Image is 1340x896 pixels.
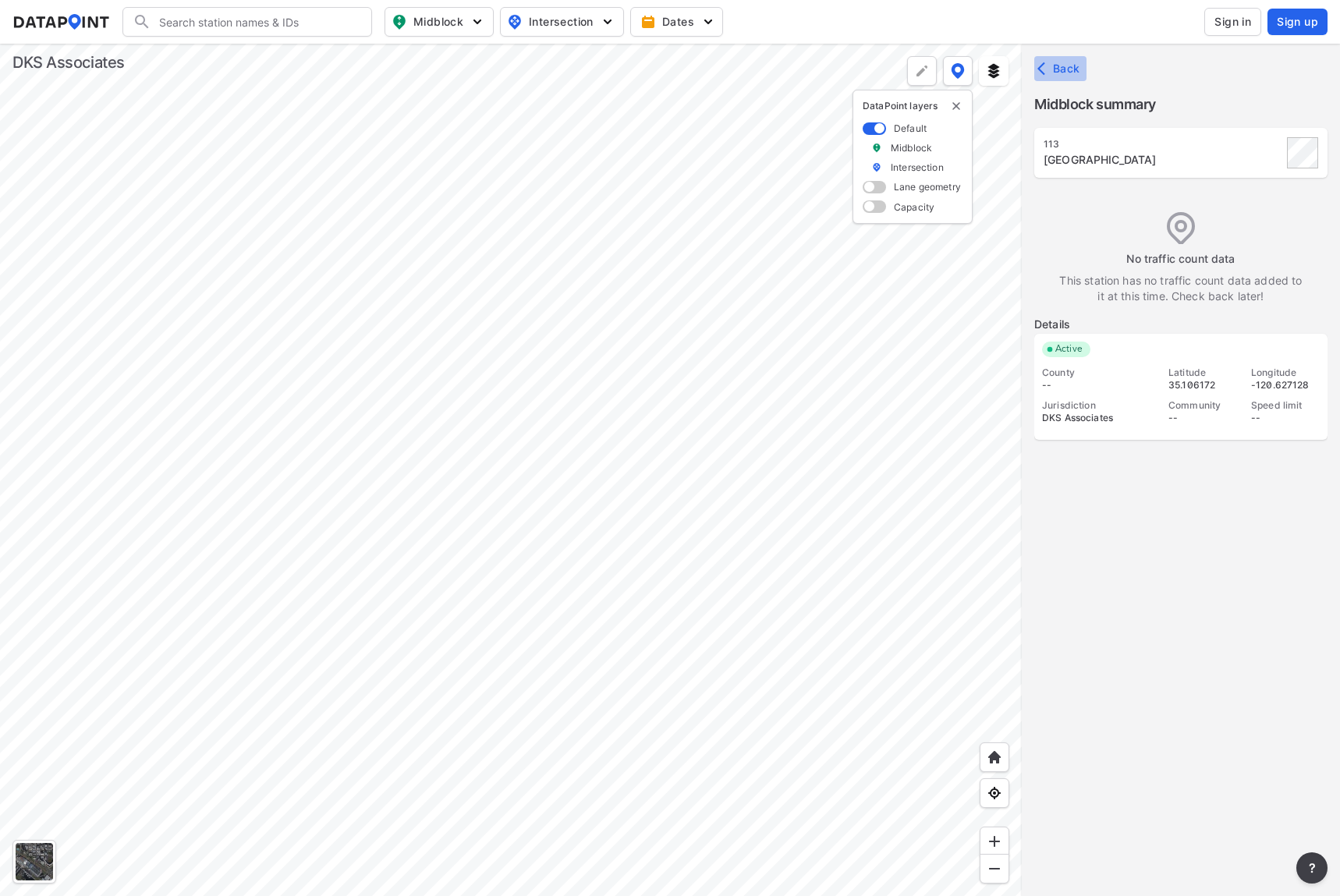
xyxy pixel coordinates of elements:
a: Sign up [1264,9,1328,35]
label: Capacity [894,200,934,214]
div: Home [980,742,1009,772]
div: Longitude [1251,367,1320,379]
p: DataPoint layers [863,100,962,112]
div: Community [1168,399,1237,412]
span: Active [1049,342,1090,357]
span: Sign up [1277,14,1318,30]
img: close-external-leyer.3061a1c7.svg [950,100,962,112]
img: layers.ee07997e.svg [986,63,1001,79]
button: External layers [979,56,1009,86]
div: -120.627128 [1251,379,1320,391]
div: Toggle basemap [12,840,56,884]
span: Back [1040,61,1080,76]
img: data-point-layers.37681fc9.svg [951,63,965,79]
div: 113 [1044,138,1282,151]
img: ZvzfEJKXnyWIrJytrsY285QMwk63cM6Drc+sIAAAAASUVORK5CYII= [987,834,1002,849]
img: map_pin_mid.602f9df1.svg [390,12,409,31]
img: empty_data_icon.ba3c769f.svg [1167,212,1195,244]
span: Sign in [1214,14,1251,30]
div: Zoom in [980,827,1009,856]
input: Search [151,9,362,34]
div: -- [1168,412,1237,424]
button: Sign in [1204,8,1261,36]
img: 5YPKRKmlfpI5mqlR8AD95paCi+0kK1fRFDJSaMmawlwaeJcJwk9O2fotCW5ve9gAAAAASUVORK5CYII= [470,14,485,30]
button: Back [1034,56,1087,81]
a: Sign in [1201,8,1264,36]
label: No traffic count data [1055,251,1306,267]
button: Intersection [500,7,624,37]
button: more [1296,852,1328,884]
div: Polygon tool [907,56,937,86]
div: -- [1251,412,1320,424]
img: map_pin_int.54838e6b.svg [505,12,524,31]
div: DKS Associates [1042,412,1154,424]
div: View my location [980,778,1009,808]
img: zeq5HYn9AnE9l6UmnFLPAAAAAElFTkSuQmCC [987,785,1002,801]
label: Intersection [891,161,944,174]
img: dataPointLogo.9353c09d.svg [12,14,110,30]
img: 5YPKRKmlfpI5mqlR8AD95paCi+0kK1fRFDJSaMmawlwaeJcJwk9O2fotCW5ve9gAAAAASUVORK5CYII= [700,14,716,30]
label: Midblock [891,141,932,154]
div: Latitude [1168,367,1237,379]
div: County [1042,367,1154,379]
div: Zoom out [980,854,1009,884]
div: Pier Ave Parking [1044,152,1282,168]
div: -- [1042,379,1154,391]
span: Intersection [507,12,614,31]
button: Midblock [385,7,494,37]
img: +XpAUvaXAN7GudzAAAAAElFTkSuQmCC [987,749,1002,765]
button: Sign up [1267,9,1328,35]
img: marker_Intersection.6861001b.svg [871,161,882,174]
img: +Dz8AAAAASUVORK5CYII= [914,63,930,79]
img: 5YPKRKmlfpI5mqlR8AD95paCi+0kK1fRFDJSaMmawlwaeJcJwk9O2fotCW5ve9gAAAAASUVORK5CYII= [600,14,615,30]
img: calendar-gold.39a51dde.svg [640,14,656,30]
button: delete [950,100,962,112]
div: 35.106172 [1168,379,1237,391]
div: Jurisdiction [1042,399,1154,412]
label: Details [1034,317,1328,332]
span: Dates [643,14,713,30]
span: ? [1306,859,1318,877]
span: Midblock [392,12,484,31]
img: MAAAAAElFTkSuQmCC [987,861,1002,877]
label: This station has no traffic count data added to it at this time. Check back later! [1056,273,1306,304]
button: Dates [630,7,723,37]
label: Midblock summary [1034,94,1328,115]
div: DKS Associates [12,51,125,73]
button: DataPoint layers [943,56,973,86]
label: Lane geometry [894,180,961,193]
div: Speed limit [1251,399,1320,412]
label: Default [894,122,927,135]
img: marker_Midblock.5ba75e30.svg [871,141,882,154]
